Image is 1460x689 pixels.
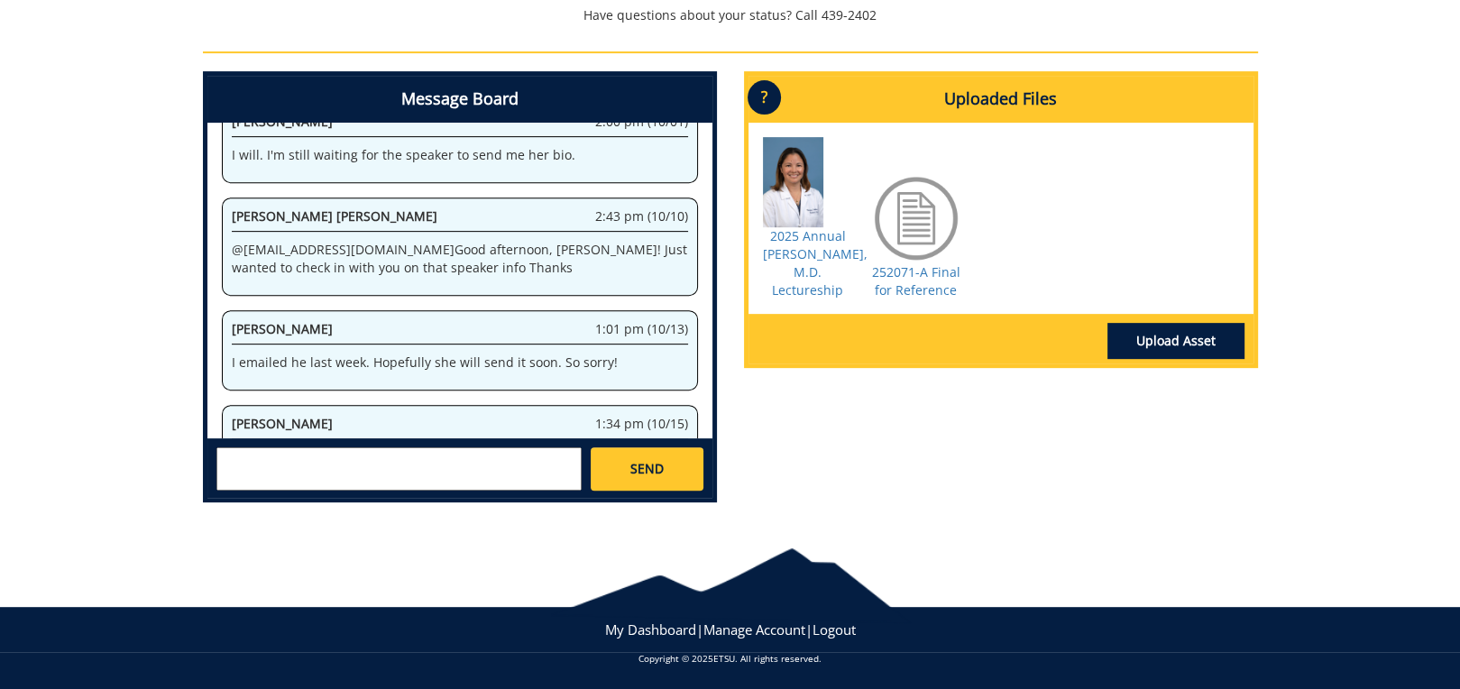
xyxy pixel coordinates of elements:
span: SEND [630,460,664,478]
h4: Message Board [207,76,712,123]
span: 1:01 pm (10/13) [595,320,688,338]
a: 2025 Annual [PERSON_NAME], M.D. Lectureship [763,227,868,299]
a: My Dashboard [605,620,696,638]
span: 2:43 pm (10/10) [595,207,688,225]
a: ETSU [713,652,735,665]
a: 252071-A Final for Reference [872,263,960,299]
span: [PERSON_NAME] [232,415,333,432]
a: Manage Account [703,620,805,638]
a: Logout [813,620,856,638]
p: Have questions about your status? Call 439-2402 [203,6,1258,24]
span: [PERSON_NAME] [PERSON_NAME] [232,207,437,225]
p: @ [EMAIL_ADDRESS][DOMAIN_NAME] Good afternoon, [PERSON_NAME]! Just wanted to check in with you on... [232,241,688,277]
h4: Uploaded Files [748,76,1253,123]
textarea: messageToSend [216,447,582,491]
p: I emailed he last week. Hopefully she will send it soon. So sorry! [232,354,688,372]
span: 1:34 pm (10/15) [595,415,688,433]
a: SEND [591,447,702,491]
p: I will. I'm still waiting for the speaker to send me her bio. [232,146,688,164]
a: Upload Asset [1107,323,1244,359]
span: [PERSON_NAME] [232,320,333,337]
p: ? [748,80,781,115]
